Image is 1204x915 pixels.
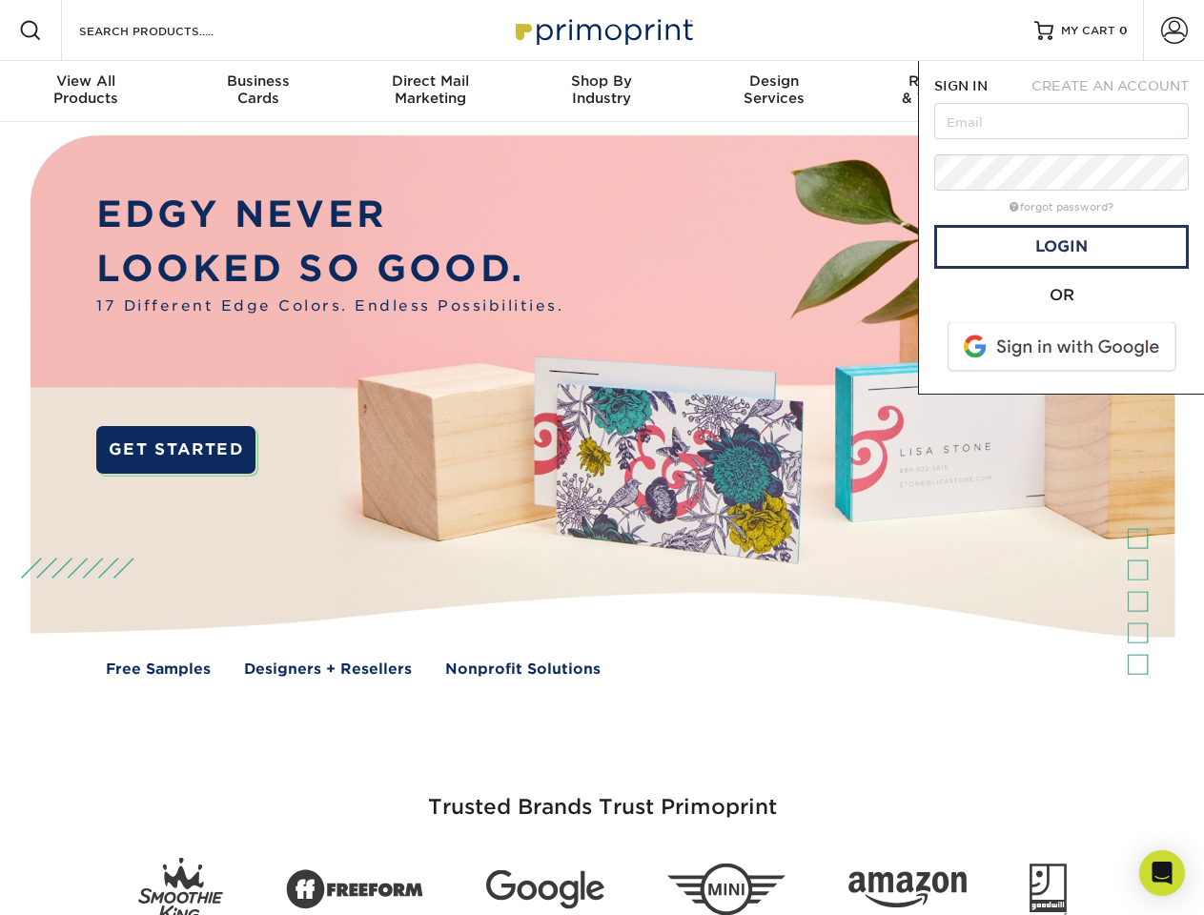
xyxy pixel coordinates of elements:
a: Login [934,225,1189,269]
span: 0 [1119,24,1128,37]
input: SEARCH PRODUCTS..... [77,19,263,42]
a: Resources& Templates [860,61,1031,122]
img: Amazon [848,872,967,908]
span: MY CART [1061,23,1115,39]
span: Resources [860,72,1031,90]
a: GET STARTED [96,426,255,474]
a: forgot password? [1010,201,1113,213]
div: & Templates [860,72,1031,107]
p: LOOKED SO GOOD. [96,242,563,296]
span: SIGN IN [934,78,988,93]
p: EDGY NEVER [96,188,563,242]
div: Marketing [344,72,516,107]
span: Direct Mail [344,72,516,90]
span: Business [172,72,343,90]
a: BusinessCards [172,61,343,122]
a: DesignServices [688,61,860,122]
div: Open Intercom Messenger [1139,850,1185,896]
h3: Trusted Brands Trust Primoprint [45,749,1160,843]
span: Shop By [516,72,687,90]
img: Google [486,870,604,909]
input: Email [934,103,1189,139]
a: Nonprofit Solutions [445,659,601,681]
a: Free Samples [106,659,211,681]
div: Cards [172,72,343,107]
img: Goodwill [1030,864,1067,915]
div: Industry [516,72,687,107]
span: CREATE AN ACCOUNT [1031,78,1189,93]
a: Designers + Resellers [244,659,412,681]
div: Services [688,72,860,107]
span: 17 Different Edge Colors. Endless Possibilities. [96,295,563,317]
div: OR [934,284,1189,307]
a: Shop ByIndustry [516,61,687,122]
a: Direct MailMarketing [344,61,516,122]
span: Design [688,72,860,90]
img: Primoprint [507,10,698,51]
